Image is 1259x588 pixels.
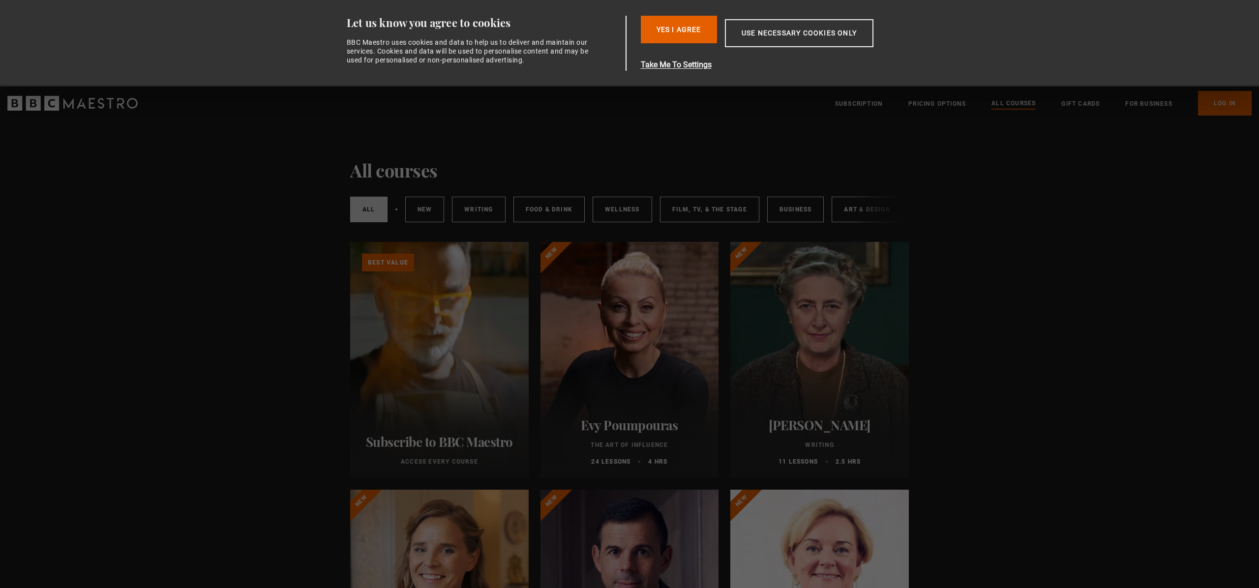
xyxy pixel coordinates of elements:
a: Gift Cards [1061,99,1100,109]
button: Yes I Agree [641,16,717,43]
a: Business [767,197,824,222]
a: New [405,197,445,222]
svg: BBC Maestro [7,96,138,111]
a: For business [1125,99,1172,109]
a: Pricing Options [908,99,966,109]
a: Writing [452,197,505,222]
p: 4 hrs [648,457,667,466]
div: Let us know you agree to cookies [347,16,622,30]
a: All Courses [991,98,1036,109]
a: [PERSON_NAME] Writing 11 lessons 2.5 hrs New [730,242,909,478]
a: Log In [1198,91,1252,116]
p: 11 lessons [779,457,818,466]
div: BBC Maestro uses cookies and data to help us to deliver and maintain our services. Cookies and da... [347,38,595,65]
p: 24 lessons [591,457,630,466]
p: Best value [362,254,414,271]
p: Writing [742,441,897,449]
h2: [PERSON_NAME] [742,417,897,433]
h1: All courses [350,160,438,180]
a: Subscription [835,99,883,109]
a: Art & Design [832,197,902,222]
a: Food & Drink [513,197,585,222]
a: Film, TV, & The Stage [660,197,759,222]
button: Take Me To Settings [641,59,920,71]
p: 2.5 hrs [836,457,861,466]
h2: Evy Poumpouras [552,417,707,433]
button: Use necessary cookies only [725,19,873,47]
a: Evy Poumpouras The Art of Influence 24 lessons 4 hrs New [540,242,719,478]
nav: Primary [835,91,1252,116]
a: All [350,197,388,222]
p: The Art of Influence [552,441,707,449]
a: Wellness [593,197,652,222]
